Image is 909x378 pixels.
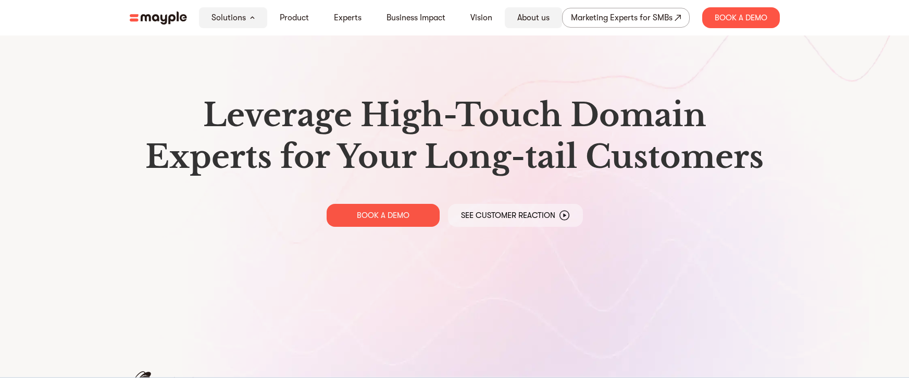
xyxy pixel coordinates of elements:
a: See Customer Reaction [448,204,583,227]
p: BOOK A DEMO [357,210,409,221]
a: Vision [470,11,492,24]
a: Experts [334,11,362,24]
h1: Leverage High-Touch Domain Experts for Your Long-tail Customers [138,94,771,178]
a: Solutions [211,11,246,24]
img: mayple-logo [130,11,187,25]
a: Marketing Experts for SMBs [562,8,690,28]
p: See Customer Reaction [461,210,555,221]
div: Marketing Experts for SMBs [571,10,673,25]
a: About us [517,11,550,24]
a: Business Impact [387,11,445,24]
a: BOOK A DEMO [327,204,440,227]
div: Book A Demo [702,7,780,28]
a: Product [280,11,309,24]
img: arrow-down [250,16,255,19]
